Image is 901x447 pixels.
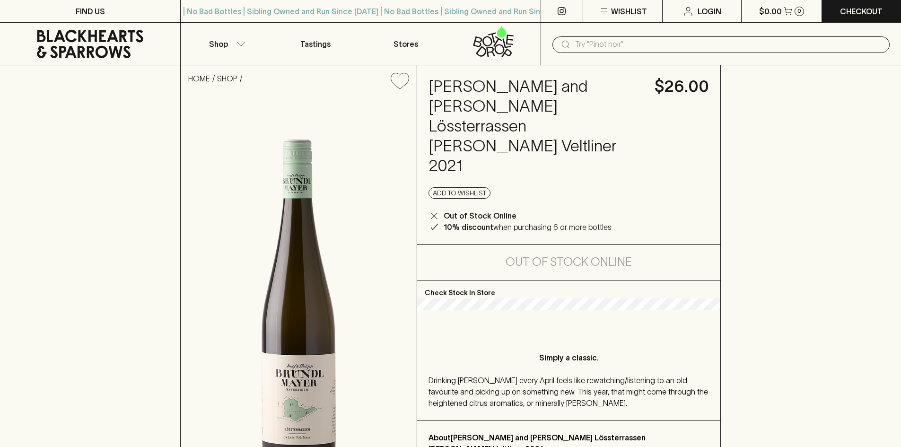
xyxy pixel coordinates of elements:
a: HOME [188,74,210,83]
p: Tastings [300,38,331,50]
h4: $26.00 [655,77,709,96]
p: Wishlist [611,6,647,17]
p: Simply a classic. [447,352,690,363]
a: Stores [361,23,451,65]
input: Try "Pinot noir" [575,37,882,52]
p: $0.00 [759,6,782,17]
a: SHOP [217,74,237,83]
button: Add to wishlist [387,69,413,93]
span: Drinking [PERSON_NAME] every April feels like rewatching/listening to an old favourite and pickin... [429,376,708,407]
b: 10% discount [444,223,493,231]
p: Login [698,6,721,17]
p: Checkout [840,6,883,17]
p: Shop [209,38,228,50]
p: Stores [394,38,418,50]
p: Out of Stock Online [444,210,516,221]
h5: Out of Stock Online [506,254,632,270]
h4: [PERSON_NAME] and [PERSON_NAME] Lössterrassen [PERSON_NAME] Veltliner 2021 [429,77,643,176]
a: Tastings [271,23,360,65]
p: 0 [797,9,801,14]
button: Add to wishlist [429,187,490,199]
p: FIND US [76,6,105,17]
button: Shop [181,23,271,65]
p: Check Stock In Store [417,280,720,298]
p: when purchasing 6 or more bottles [444,221,612,233]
